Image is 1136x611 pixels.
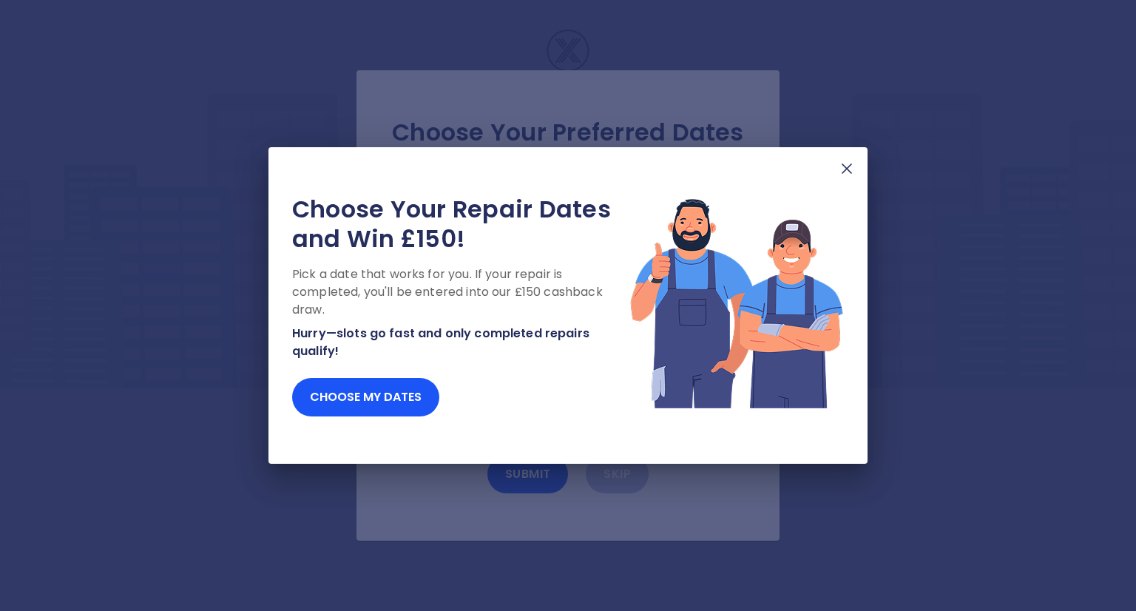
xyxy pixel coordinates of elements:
button: Choose my dates [292,378,439,416]
img: X Mark [838,160,856,178]
h2: Choose Your Repair Dates and Win £150! [292,195,629,254]
p: Hurry—slots go fast and only completed repairs qualify! [292,325,629,360]
p: Pick a date that works for you. If your repair is completed, you'll be entered into our £150 cash... [292,266,629,319]
img: Lottery [629,195,844,411]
